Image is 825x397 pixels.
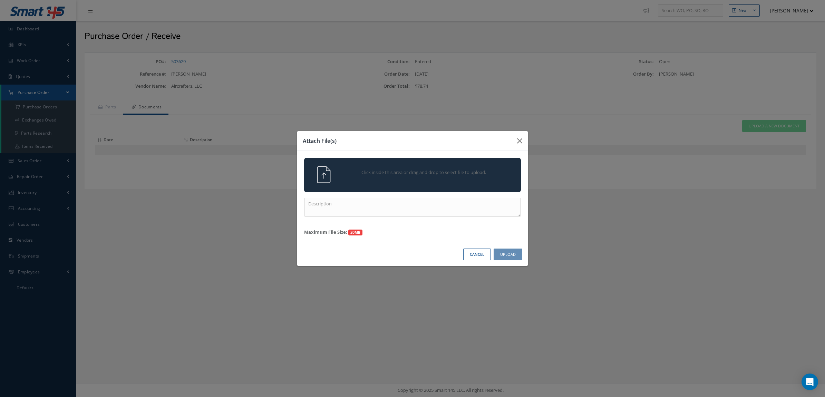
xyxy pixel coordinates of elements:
[802,374,818,390] div: Open Intercom Messenger
[346,169,502,176] span: Click inside this area or drag and drop to select file to upload.
[304,229,347,235] strong: Maximum File Size:
[463,249,491,261] button: Cancel
[355,230,360,235] strong: MB
[316,166,332,183] img: svg+xml;base64,PHN2ZyB4bWxucz0iaHR0cDovL3d3dy53My5vcmcvMjAwMC9zdmciIHhtbG5zOnhsaW5rPSJodHRwOi8vd3...
[494,249,522,261] button: Upload
[348,230,362,236] span: 20
[303,137,512,145] h3: Attach File(s)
